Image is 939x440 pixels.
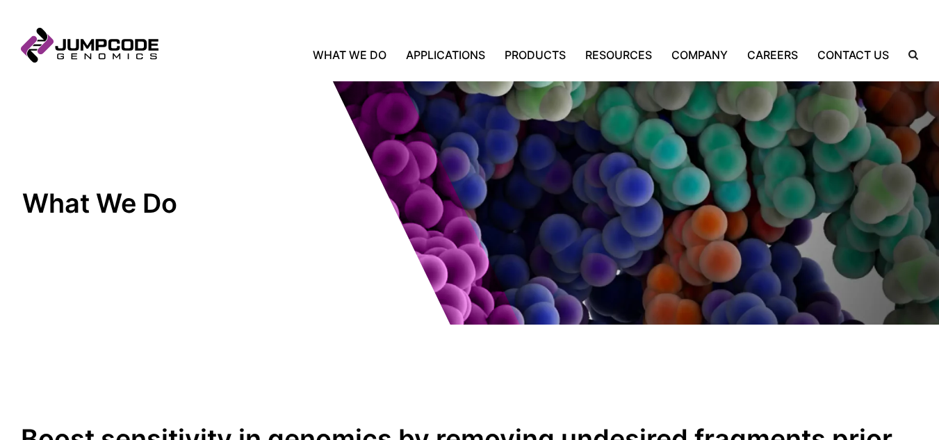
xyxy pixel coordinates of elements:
a: Careers [737,47,808,63]
label: Search the site. [899,50,918,60]
nav: Primary Navigation [158,47,899,63]
a: What We Do [313,47,396,63]
a: Products [495,47,575,63]
a: Applications [396,47,495,63]
h1: What We Do [22,187,255,220]
a: Company [662,47,737,63]
a: Resources [575,47,662,63]
a: Contact Us [808,47,899,63]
